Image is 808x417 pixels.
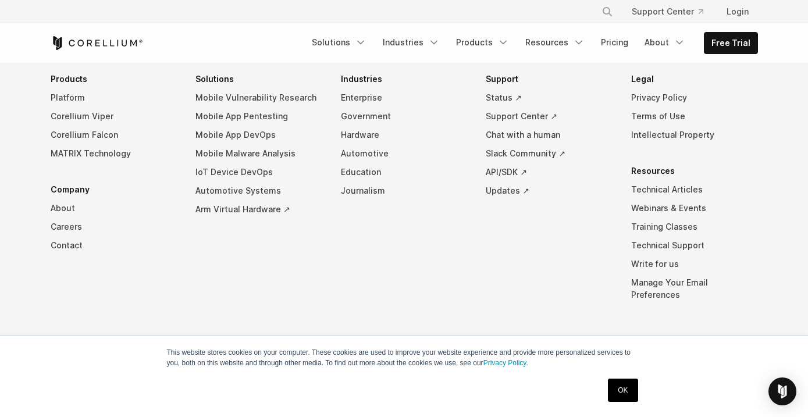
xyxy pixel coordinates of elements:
[195,144,322,163] a: Mobile Malware Analysis
[51,199,177,218] a: About
[594,32,635,53] a: Pricing
[597,1,618,22] button: Search
[51,70,758,322] div: Navigation Menu
[305,32,373,53] a: Solutions
[341,107,468,126] a: Government
[588,1,758,22] div: Navigation Menu
[631,88,758,107] a: Privacy Policy
[486,126,613,144] a: Chat with a human
[195,107,322,126] a: Mobile App Pentesting
[51,36,143,50] a: Corellium Home
[631,199,758,218] a: Webinars & Events
[631,273,758,304] a: Manage Your Email Preferences
[167,347,642,368] p: This website stores cookies on your computer. These cookies are used to improve your website expe...
[486,144,613,163] a: Slack Community ↗
[449,32,516,53] a: Products
[486,163,613,181] a: API/SDK ↗
[51,126,177,144] a: Corellium Falcon
[768,377,796,405] div: Open Intercom Messenger
[51,144,177,163] a: MATRIX Technology
[51,218,177,236] a: Careers
[704,33,757,54] a: Free Trial
[195,88,322,107] a: Mobile Vulnerability Research
[608,379,638,402] a: OK
[631,107,758,126] a: Terms of Use
[717,1,758,22] a: Login
[631,126,758,144] a: Intellectual Property
[486,181,613,200] a: Updates ↗
[341,88,468,107] a: Enterprise
[518,32,592,53] a: Resources
[631,180,758,199] a: Technical Articles
[631,255,758,273] a: Write for us
[195,200,322,219] a: Arm Virtual Hardware ↗
[195,163,322,181] a: IoT Device DevOps
[341,126,468,144] a: Hardware
[341,163,468,181] a: Education
[51,107,177,126] a: Corellium Viper
[341,181,468,200] a: Journalism
[305,32,758,54] div: Navigation Menu
[51,88,177,107] a: Platform
[631,218,758,236] a: Training Classes
[376,32,447,53] a: Industries
[341,144,468,163] a: Automotive
[486,107,613,126] a: Support Center ↗
[195,181,322,200] a: Automotive Systems
[51,236,177,255] a: Contact
[631,236,758,255] a: Technical Support
[483,359,528,367] a: Privacy Policy.
[195,126,322,144] a: Mobile App DevOps
[622,1,713,22] a: Support Center
[638,32,692,53] a: About
[486,88,613,107] a: Status ↗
